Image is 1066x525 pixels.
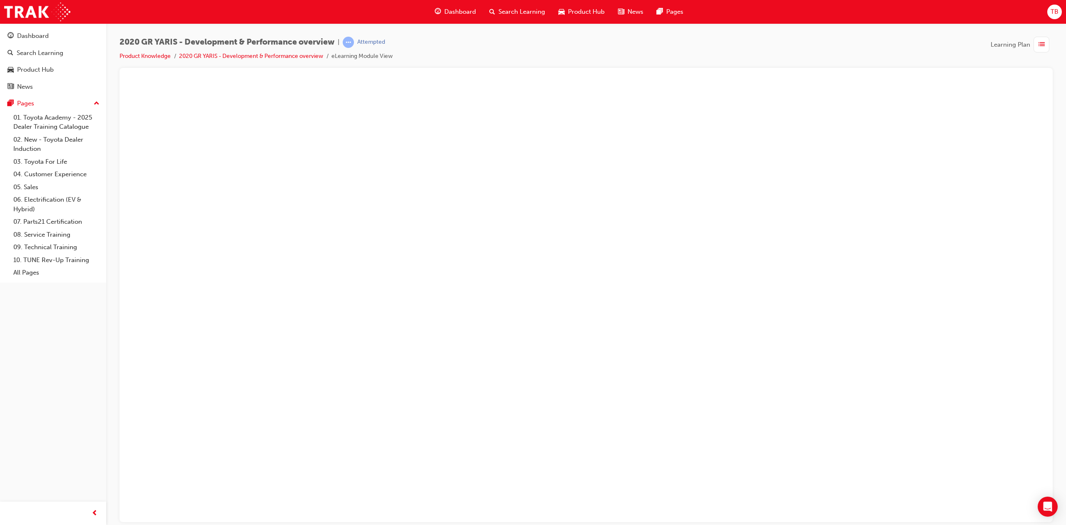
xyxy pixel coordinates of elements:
[3,62,103,77] a: Product Hub
[428,3,483,20] a: guage-iconDashboard
[10,133,103,155] a: 02. New - Toyota Dealer Induction
[3,79,103,95] a: News
[94,98,100,109] span: up-icon
[10,168,103,181] a: 04. Customer Experience
[92,508,98,519] span: prev-icon
[3,27,103,96] button: DashboardSearch LearningProduct HubNews
[483,3,552,20] a: search-iconSearch Learning
[17,48,63,58] div: Search Learning
[7,32,14,40] span: guage-icon
[650,3,690,20] a: pages-iconPages
[611,3,650,20] a: news-iconNews
[179,52,323,60] a: 2020 GR YARIS - Development & Performance overview
[435,7,441,17] span: guage-icon
[17,99,34,108] div: Pages
[552,3,611,20] a: car-iconProduct Hub
[10,241,103,254] a: 09. Technical Training
[991,37,1053,52] button: Learning Plan
[3,96,103,111] button: Pages
[17,82,33,92] div: News
[4,2,70,21] img: Trak
[3,45,103,61] a: Search Learning
[7,100,14,107] span: pages-icon
[17,65,54,75] div: Product Hub
[558,7,565,17] span: car-icon
[10,181,103,194] a: 05. Sales
[1039,40,1045,50] span: list-icon
[10,111,103,133] a: 01. Toyota Academy - 2025 Dealer Training Catalogue
[7,66,14,74] span: car-icon
[618,7,624,17] span: news-icon
[489,7,495,17] span: search-icon
[10,193,103,215] a: 06. Electrification (EV & Hybrid)
[10,254,103,267] a: 10. TUNE Rev-Up Training
[666,7,683,17] span: Pages
[10,228,103,241] a: 08. Service Training
[444,7,476,17] span: Dashboard
[10,215,103,228] a: 07. Parts21 Certification
[7,50,13,57] span: search-icon
[357,38,385,46] div: Attempted
[1038,497,1058,517] div: Open Intercom Messenger
[3,28,103,44] a: Dashboard
[568,7,605,17] span: Product Hub
[343,37,354,48] span: learningRecordVerb_ATTEMPT-icon
[628,7,643,17] span: News
[338,37,339,47] span: |
[10,155,103,168] a: 03. Toyota For Life
[7,83,14,91] span: news-icon
[120,52,171,60] a: Product Knowledge
[1051,7,1059,17] span: TB
[657,7,663,17] span: pages-icon
[10,266,103,279] a: All Pages
[120,37,334,47] span: 2020 GR YARIS - Development & Performance overview
[991,40,1030,50] span: Learning Plan
[498,7,545,17] span: Search Learning
[1047,5,1062,19] button: TB
[331,52,393,61] li: eLearning Module View
[17,31,49,41] div: Dashboard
